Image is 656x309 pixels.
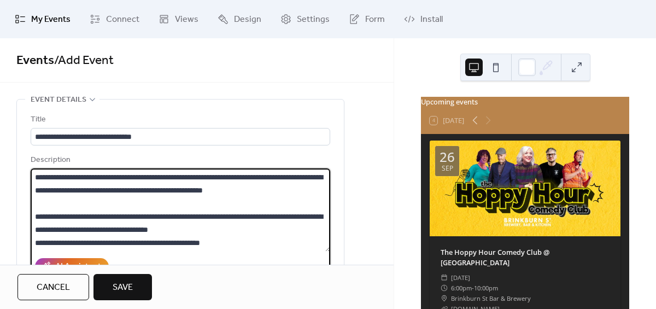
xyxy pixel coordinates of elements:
button: Cancel [17,274,89,300]
a: Settings [272,4,338,34]
span: Brinkburn St Bar & Brewery [451,293,531,304]
a: Connect [81,4,148,34]
div: 26 [440,150,455,164]
a: The Hoppy Hour Comedy Club @ [GEOGRAPHIC_DATA] [441,247,549,267]
span: Form [365,13,385,26]
span: Save [113,281,133,294]
span: Connect [106,13,139,26]
span: Settings [297,13,330,26]
div: Upcoming events [421,97,629,107]
a: My Events [7,4,79,34]
a: Form [341,4,393,34]
div: ​ [441,283,448,293]
button: Save [93,274,152,300]
span: [DATE] [451,272,470,283]
a: Views [150,4,207,34]
span: My Events [31,13,71,26]
div: ​ [441,272,448,283]
span: - [472,283,474,293]
div: Title [31,113,328,126]
span: 6:00pm [451,283,472,293]
div: Description [31,154,328,167]
span: Design [234,13,261,26]
span: 10:00pm [474,283,498,293]
a: Install [396,4,451,34]
span: Install [420,13,443,26]
span: Cancel [37,281,70,294]
div: ​ [441,293,448,304]
div: AI Assistant [55,260,101,273]
span: Event details [31,94,86,107]
button: AI Assistant [35,258,109,275]
a: Events [16,49,54,73]
span: / Add Event [54,49,114,73]
div: Sep [442,165,453,172]
span: Views [175,13,198,26]
a: Design [209,4,270,34]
